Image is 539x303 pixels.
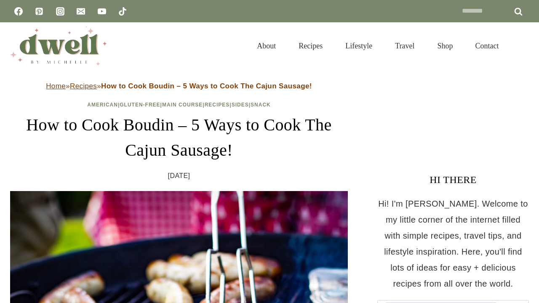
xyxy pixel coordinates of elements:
a: Recipes [205,102,230,108]
a: Main Course [162,102,203,108]
a: Recipes [70,82,97,90]
a: Pinterest [31,3,48,20]
a: American [87,102,118,108]
a: TikTok [114,3,131,20]
a: YouTube [93,3,110,20]
nav: Primary Navigation [245,31,510,61]
button: View Search Form [515,39,529,53]
a: Lifestyle [334,31,384,61]
a: About [245,31,287,61]
time: [DATE] [168,170,190,182]
strong: How to Cook Boudin – 5 Ways to Cook The Cajun Sausage! [101,82,312,90]
a: Facebook [10,3,27,20]
a: Gluten-Free [120,102,160,108]
h3: HI THERE [377,172,529,187]
a: Shop [426,31,464,61]
a: Instagram [52,3,69,20]
a: Contact [464,31,510,61]
img: DWELL by michelle [10,27,107,65]
a: Email [72,3,89,20]
a: Snack [251,102,271,108]
a: Home [46,82,66,90]
p: Hi! I'm [PERSON_NAME]. Welcome to my little corner of the internet filled with simple recipes, tr... [377,196,529,292]
span: | | | | | [87,102,271,108]
a: Travel [384,31,426,61]
span: » » [46,82,312,90]
a: Recipes [287,31,334,61]
a: Sides [232,102,249,108]
h1: How to Cook Boudin – 5 Ways to Cook The Cajun Sausage! [10,112,348,163]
